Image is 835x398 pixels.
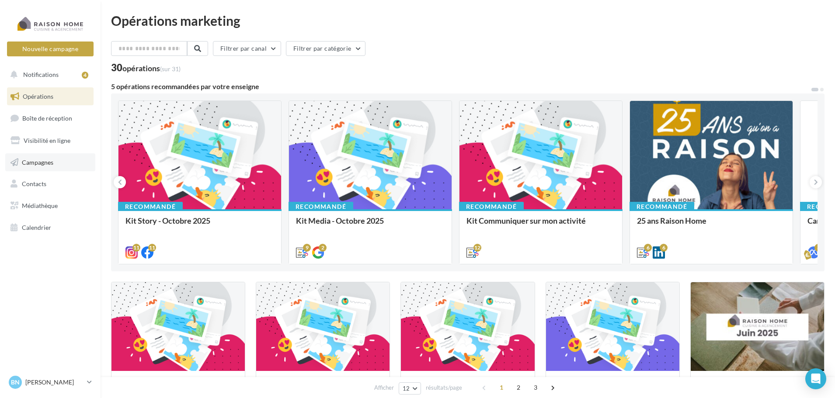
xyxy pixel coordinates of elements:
[5,87,95,106] a: Opérations
[125,216,274,234] div: Kit Story - Octobre 2025
[7,42,94,56] button: Nouvelle campagne
[814,244,822,252] div: 3
[644,244,652,252] div: 6
[111,83,811,90] div: 5 opérations recommandées par votre enseigne
[82,72,88,79] div: 4
[459,202,524,211] div: Recommandé
[5,132,95,150] a: Visibilité en ligne
[23,71,59,78] span: Notifications
[494,381,508,395] span: 1
[5,175,95,193] a: Contacts
[5,197,95,215] a: Médiathèque
[118,202,183,211] div: Recommandé
[630,202,694,211] div: Recommandé
[5,109,95,128] a: Boîte de réception
[466,216,615,234] div: Kit Communiquer sur mon activité
[399,382,421,395] button: 12
[7,374,94,391] a: Bn [PERSON_NAME]
[319,244,327,252] div: 2
[296,216,445,234] div: Kit Media - Octobre 2025
[148,244,156,252] div: 11
[303,244,311,252] div: 9
[213,41,281,56] button: Filtrer par canal
[426,384,462,392] span: résultats/page
[23,93,53,100] span: Opérations
[529,381,543,395] span: 3
[22,158,53,166] span: Campagnes
[5,218,95,237] a: Calendrier
[22,202,58,209] span: Médiathèque
[374,384,394,392] span: Afficher
[160,65,181,73] span: (sur 31)
[403,385,410,392] span: 12
[660,244,668,252] div: 6
[111,63,181,73] div: 30
[122,64,181,72] div: opérations
[11,378,20,387] span: Bn
[511,381,525,395] span: 2
[5,153,95,172] a: Campagnes
[24,137,70,144] span: Visibilité en ligne
[473,244,481,252] div: 12
[286,41,365,56] button: Filtrer par catégorie
[132,244,140,252] div: 11
[22,224,51,231] span: Calendrier
[25,378,83,387] p: [PERSON_NAME]
[5,66,92,84] button: Notifications 4
[22,114,72,122] span: Boîte de réception
[111,14,825,27] div: Opérations marketing
[805,368,826,389] div: Open Intercom Messenger
[22,180,46,187] span: Contacts
[637,216,786,234] div: 25 ans Raison Home
[289,202,353,211] div: Recommandé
